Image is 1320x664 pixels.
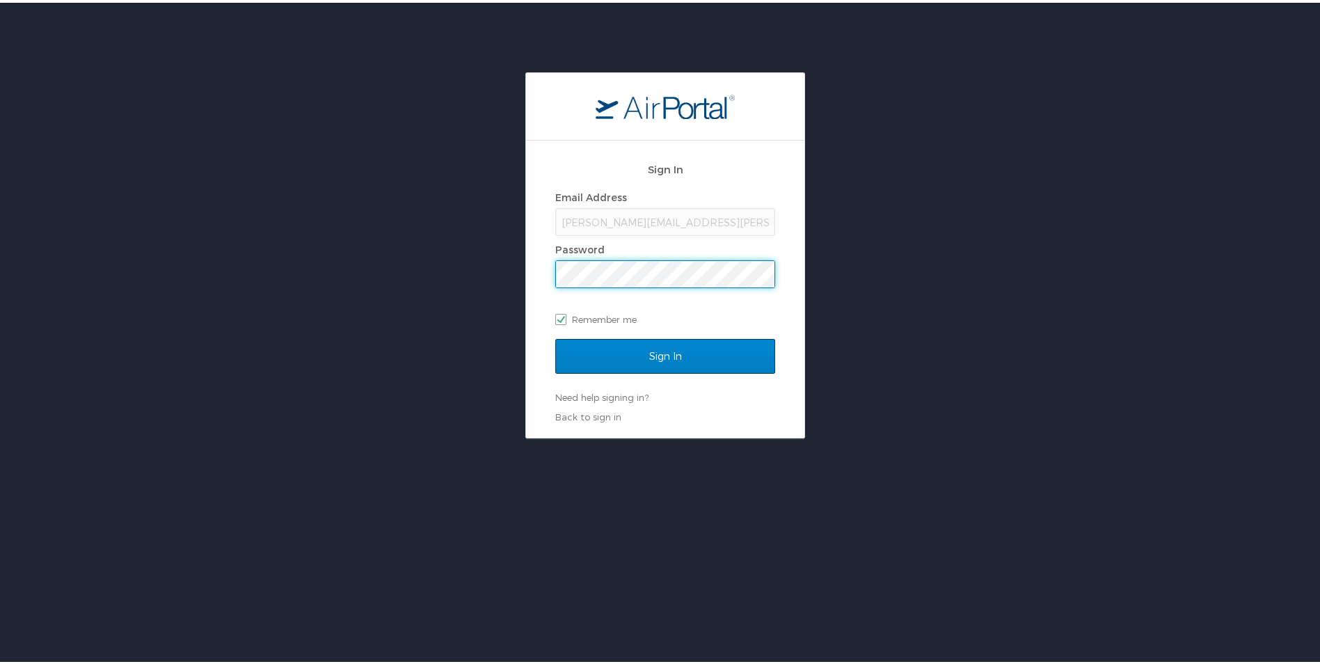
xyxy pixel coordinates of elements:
label: Email Address [555,189,627,200]
a: Need help signing in? [555,389,649,400]
a: Back to sign in [555,409,621,420]
label: Password [555,241,605,253]
img: logo [596,91,735,116]
label: Remember me [555,306,775,327]
input: Sign In [555,336,775,371]
h2: Sign In [555,159,775,175]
